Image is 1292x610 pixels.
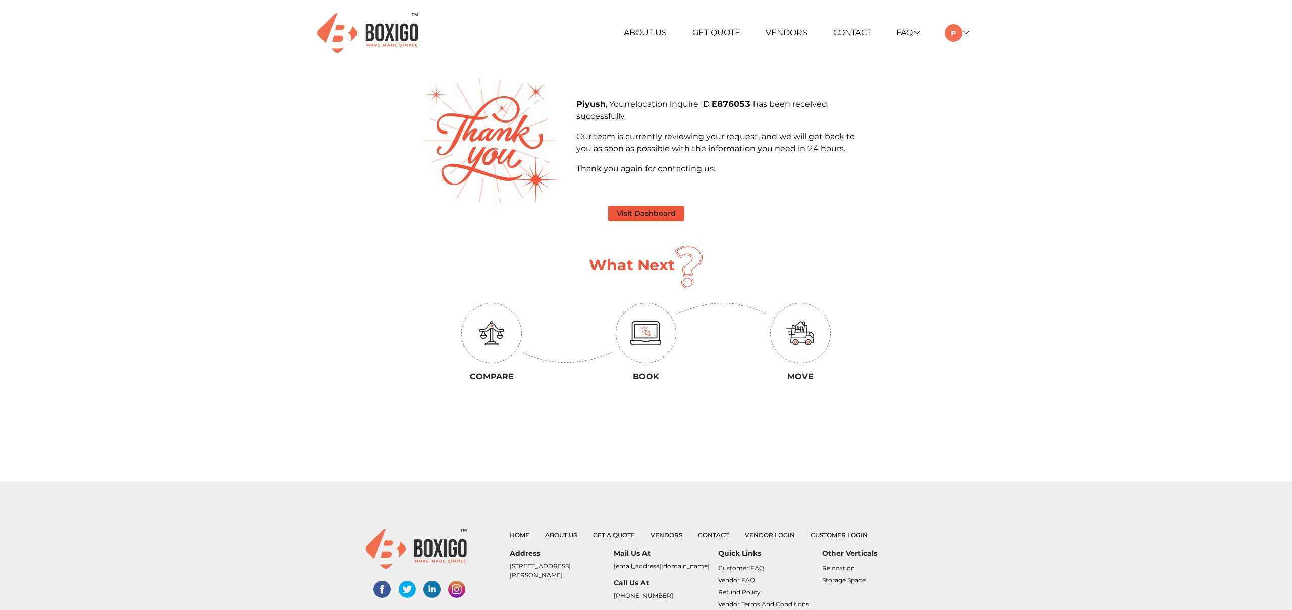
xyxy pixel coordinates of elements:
[770,303,831,363] img: circle
[448,581,465,598] img: instagram-social-links
[627,99,670,109] span: relocation
[479,321,504,345] img: education
[576,372,716,381] h3: Book
[423,78,560,204] img: thank-you
[510,549,614,558] h6: Address
[712,99,753,109] b: E876053
[545,531,577,539] a: About Us
[614,549,718,558] h6: Mail Us At
[614,562,710,570] a: [EMAIL_ADDRESS][DOMAIN_NAME]
[718,588,761,596] a: Refund Policy
[576,98,870,123] p: , Your inquire ID has been received successfully.
[510,531,529,539] a: Home
[510,562,614,580] p: [STREET_ADDRESS][PERSON_NAME]
[718,576,755,584] a: Vendor FAQ
[731,372,870,381] h3: Move
[822,576,866,584] a: Storage Space
[373,581,391,598] img: facebook-social-links
[896,28,919,37] a: FAQ
[614,592,673,599] a: [PHONE_NUMBER]
[692,28,740,37] a: Get Quote
[616,303,676,363] img: circle
[576,131,870,155] p: Our team is currently reviewing your request, and we will get back to you as soon as possible wit...
[614,579,718,587] h6: Call Us At
[422,372,561,381] h3: Compare
[745,531,795,539] a: Vendor Login
[718,564,764,572] a: Customer FAQ
[786,321,815,345] img: move
[593,531,635,539] a: Get a Quote
[698,531,729,539] a: Contact
[675,246,703,289] img: question
[822,549,926,558] h6: Other Verticals
[608,206,684,221] button: Visit Dashboard
[624,28,667,37] a: About Us
[576,99,606,109] b: Piyush
[651,531,682,539] a: Vendors
[718,549,822,558] h6: Quick Links
[630,321,662,345] img: monitor
[576,163,870,175] p: Thank you again for contacting us.
[317,13,418,53] img: Boxigo
[366,529,467,569] img: boxigo_logo_small
[522,352,613,363] img: up
[423,581,441,598] img: linked-in-social-links
[461,303,522,363] img: circle
[676,303,767,315] img: down
[399,581,416,598] img: twitter-social-links
[833,28,871,37] a: Contact
[766,28,807,37] a: Vendors
[718,600,809,608] a: Vendor Terms and Conditions
[811,531,868,539] a: Customer Login
[589,256,675,274] h1: What Next
[822,564,855,572] a: Relocation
